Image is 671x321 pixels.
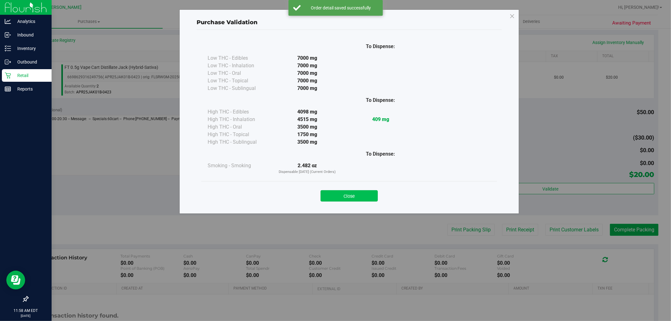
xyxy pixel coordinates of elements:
div: 3500 mg [271,123,344,131]
div: 7000 mg [271,54,344,62]
div: High THC - Oral [208,123,271,131]
p: Inbound [11,31,49,39]
span: Purchase Validation [197,19,258,26]
inline-svg: Inbound [5,32,11,38]
inline-svg: Reports [5,86,11,92]
inline-svg: Inventory [5,45,11,52]
div: 4515 mg [271,116,344,123]
div: Order detail saved successfully [304,5,378,11]
div: 7000 mg [271,77,344,85]
button: Close [321,190,378,202]
p: Retail [11,72,49,79]
p: Inventory [11,45,49,52]
div: 4098 mg [271,108,344,116]
p: Dispensable [DATE] (Current Orders) [271,169,344,175]
div: Low THC - Topical [208,77,271,85]
div: Smoking - Smoking [208,162,271,169]
div: To Dispense: [344,43,417,50]
div: 7000 mg [271,85,344,92]
div: To Dispense: [344,150,417,158]
div: High THC - Sublingual [208,138,271,146]
div: High THC - Edibles [208,108,271,116]
div: Low THC - Edibles [208,54,271,62]
inline-svg: Analytics [5,18,11,25]
inline-svg: Outbound [5,59,11,65]
div: 3500 mg [271,138,344,146]
div: 2.482 oz [271,162,344,175]
div: Low THC - Inhalation [208,62,271,69]
div: 7000 mg [271,62,344,69]
p: Reports [11,85,49,93]
div: High THC - Topical [208,131,271,138]
div: 7000 mg [271,69,344,77]
p: Analytics [11,18,49,25]
div: 1750 mg [271,131,344,138]
p: 11:58 AM EDT [3,308,49,313]
div: Low THC - Oral [208,69,271,77]
inline-svg: Retail [5,72,11,79]
div: To Dispense: [344,97,417,104]
strong: 409 mg [372,116,389,122]
p: [DATE] [3,313,49,318]
div: Low THC - Sublingual [208,85,271,92]
div: High THC - Inhalation [208,116,271,123]
iframe: Resource center [6,271,25,290]
p: Outbound [11,58,49,66]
